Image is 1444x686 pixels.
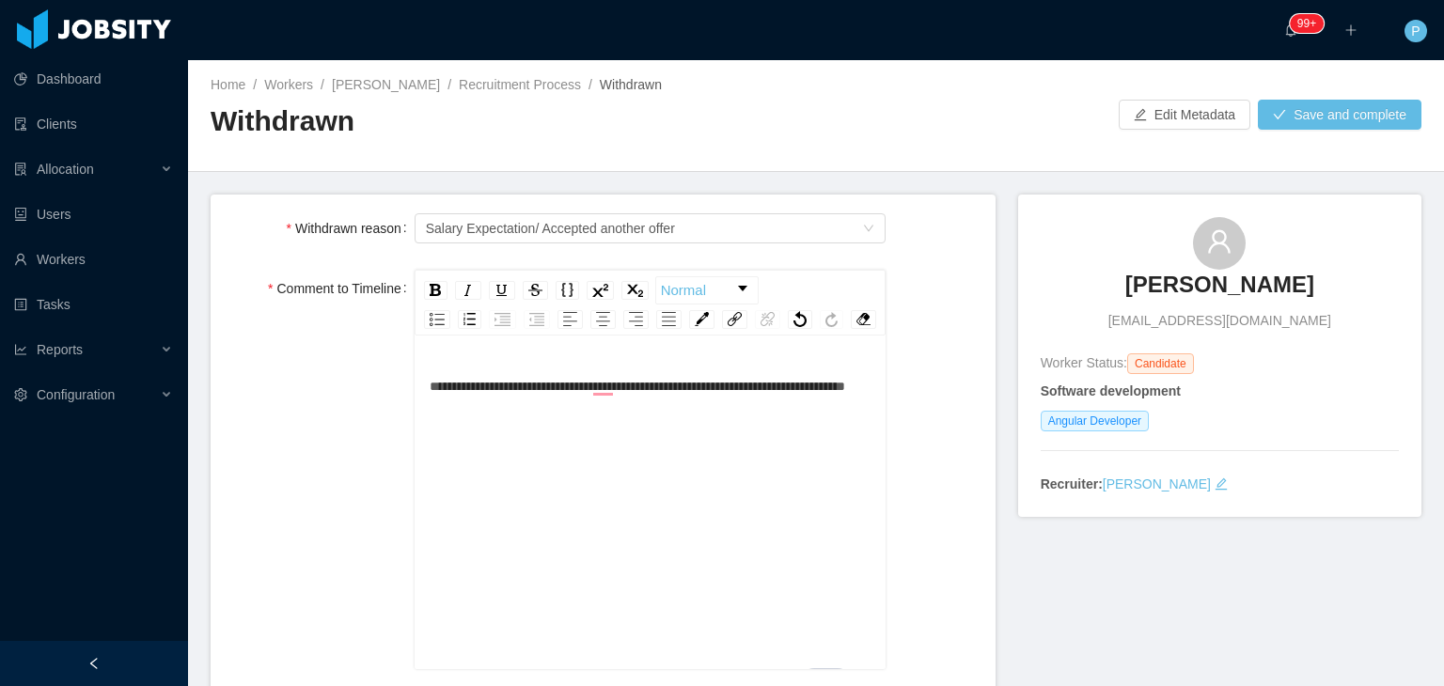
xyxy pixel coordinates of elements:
[1206,228,1232,255] i: icon: user
[1041,355,1127,370] span: Worker Status:
[1258,100,1421,130] button: icon: checkSave and complete
[623,310,649,329] div: Right
[447,77,451,92] span: /
[621,281,649,300] div: Subscript
[14,105,173,143] a: icon: auditClients
[1125,270,1314,311] a: [PERSON_NAME]
[1041,383,1181,398] strong: Software development
[37,342,83,357] span: Reports
[420,310,554,329] div: rdw-list-control
[1215,477,1228,491] i: icon: edit
[1127,353,1194,374] span: Candidate
[489,310,516,329] div: Indent
[489,281,515,300] div: Underline
[37,162,94,177] span: Allocation
[14,60,173,98] a: icon: pie-chartDashboard
[264,77,313,92] a: Workers
[788,310,812,329] div: Undo
[718,310,784,329] div: rdw-link-control
[656,310,682,329] div: Justify
[1103,476,1211,491] a: [PERSON_NAME]
[14,195,173,233] a: icon: robotUsers
[685,310,718,329] div: rdw-color-picker
[655,276,759,304] div: rdw-dropdown
[420,276,652,304] div: rdw-inline-control
[415,270,887,335] div: rdw-toolbar
[14,286,173,323] a: icon: profileTasks
[455,281,481,300] div: Italic
[1119,100,1250,130] button: icon: editEdit Metadata
[14,388,27,401] i: icon: setting
[523,281,548,300] div: Strikethrough
[722,310,747,329] div: Link
[1041,411,1149,431] span: Angular Developer
[847,310,880,329] div: rdw-remove-control
[424,310,450,329] div: Unordered
[321,77,324,92] span: /
[652,276,761,304] div: rdw-block-control
[1284,23,1297,37] i: icon: bell
[820,310,843,329] div: Redo
[587,281,614,300] div: Superscript
[524,310,550,329] div: Outdent
[1041,476,1103,491] strong: Recruiter:
[459,77,581,92] a: Recruitment Process
[863,223,874,236] i: icon: down
[332,77,440,92] a: [PERSON_NAME]
[1108,311,1331,331] span: [EMAIL_ADDRESS][DOMAIN_NAME]
[556,281,579,300] div: Monospace
[415,270,887,669] div: rdw-wrapper
[424,281,447,300] div: Bold
[755,310,780,329] div: Unlink
[851,310,876,329] div: Remove
[286,221,414,236] label: Withdrawn reason
[590,310,616,329] div: Center
[14,241,173,278] a: icon: userWorkers
[600,77,662,92] span: Withdrawn
[656,277,758,304] a: Block Type
[253,77,257,92] span: /
[458,310,481,329] div: Ordered
[784,310,847,329] div: rdw-history-control
[426,214,675,242] div: Salary Expectation/ Accepted another offer
[554,310,685,329] div: rdw-textalign-control
[661,272,706,309] span: Normal
[557,310,583,329] div: Left
[14,343,27,356] i: icon: line-chart
[1290,14,1324,33] sup: 1723
[211,102,816,141] h2: Withdrawn
[268,281,415,296] label: Comment to Timeline
[589,77,592,92] span: /
[1125,270,1314,300] h3: [PERSON_NAME]
[1344,23,1358,37] i: icon: plus
[14,163,27,176] i: icon: solution
[211,77,245,92] a: Home
[37,387,115,402] span: Configuration
[1411,20,1420,42] span: P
